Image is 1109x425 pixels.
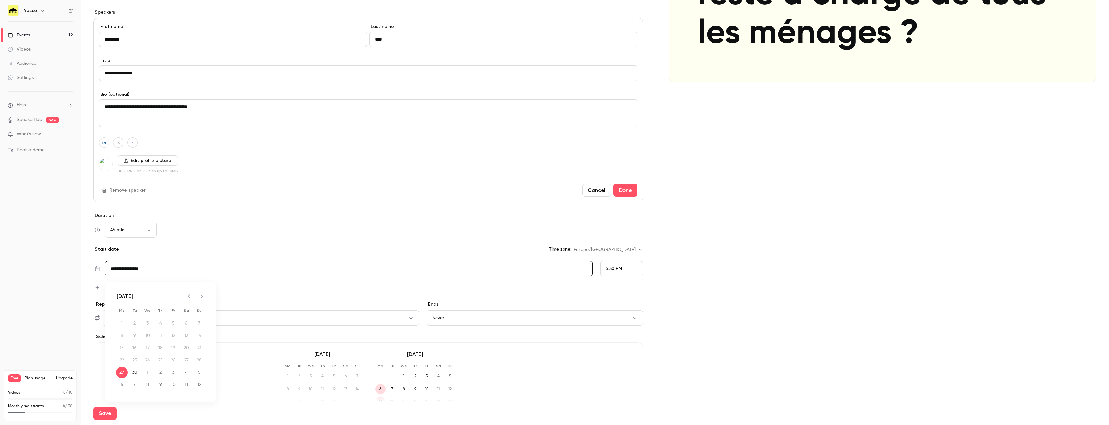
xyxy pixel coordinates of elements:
p: Th [410,363,420,369]
div: Europe/[GEOGRAPHIC_DATA] [574,246,643,253]
span: 3 [306,371,316,381]
button: 8 [142,379,153,390]
span: 11 [433,384,444,394]
p: Time zone: [549,246,571,252]
div: Settings [8,74,34,81]
span: 4 [433,371,444,381]
span: new [46,117,59,123]
h6: Vasco [24,7,37,14]
span: 12 [329,384,339,394]
button: 11 [181,379,192,390]
span: Sunday [193,304,205,317]
span: 8 [398,384,409,394]
label: First name [99,24,367,30]
button: Every week[DATE] [103,310,419,326]
span: 7 [352,371,362,381]
span: 6 [340,371,351,381]
button: Add session [95,284,131,291]
p: / 10 [63,390,73,396]
label: Bio (optional) [99,91,637,98]
div: Audience [8,60,36,67]
button: Done [613,184,637,197]
span: 2 [410,371,420,381]
span: 10 [422,384,432,394]
button: 3 [168,367,179,378]
p: Videos [8,390,20,396]
label: Title [99,57,637,64]
span: 14 [352,384,362,394]
span: 6 [375,384,386,394]
button: 30 [129,367,141,378]
p: [DATE] [282,351,362,358]
span: 11 [317,384,328,394]
span: Wednesday [142,304,153,317]
button: 2 [155,367,166,378]
button: 29 [116,367,128,378]
a: SpeakerHub [17,116,42,123]
button: 1 [142,367,153,378]
div: 45 min [105,227,157,233]
span: 7 [387,384,397,394]
span: 9 [410,384,420,394]
p: Fr [422,363,432,369]
div: [DATE] [117,292,133,300]
button: Remove speaker [99,185,150,195]
p: Mo [375,363,386,369]
button: 9 [155,379,166,390]
span: Book a demo [17,147,44,153]
p: Su [445,363,455,369]
label: Duration [93,212,643,219]
span: 2 [294,371,304,381]
p: Start date [93,246,119,252]
button: 5 [193,367,205,378]
button: 12 [193,379,205,390]
span: Free [8,374,21,382]
button: Next month [195,290,208,303]
span: 1 [282,371,293,381]
button: 4 [181,367,192,378]
p: JPG, PNG or GIF files up to 10MB [118,168,178,173]
span: Help [17,102,26,109]
button: Never [427,310,643,326]
span: Thursday [155,304,166,317]
button: Upgrade [56,376,73,381]
img: Vasco [8,5,18,16]
span: 13 [340,384,351,394]
button: Save [93,407,117,420]
p: Repeat [95,301,419,308]
p: Th [317,363,328,369]
span: 0 [63,391,66,395]
span: Friday [168,304,179,317]
span: 10 [306,384,316,394]
span: What's new [17,131,41,138]
label: Schedule preview [95,333,643,340]
span: 9 [294,384,304,394]
p: / 30 [63,403,73,409]
iframe: Noticeable Trigger [65,132,73,137]
span: 12 [445,384,455,394]
span: 5:30 PM [606,266,622,271]
p: [DATE] [375,351,455,358]
button: 7 [129,379,141,390]
p: Speakers [93,9,643,15]
button: 10 [168,379,179,390]
p: Ends [427,301,643,308]
p: We [398,363,409,369]
div: From [600,261,643,276]
p: Su [352,363,362,369]
button: 6 [116,379,128,390]
p: Monthly registrants [8,403,44,409]
div: Videos [8,46,31,53]
span: 5 [445,371,455,381]
span: Plan usage [25,376,52,381]
span: 3 [422,371,432,381]
p: Mo [282,363,293,369]
span: 8 [282,384,293,394]
span: Monday [116,304,128,317]
p: We [306,363,316,369]
label: Edit profile picture [118,155,178,166]
p: Sa [340,363,351,369]
span: 5 [329,371,339,381]
span: Saturday [181,304,192,317]
p: Tu [387,363,397,369]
